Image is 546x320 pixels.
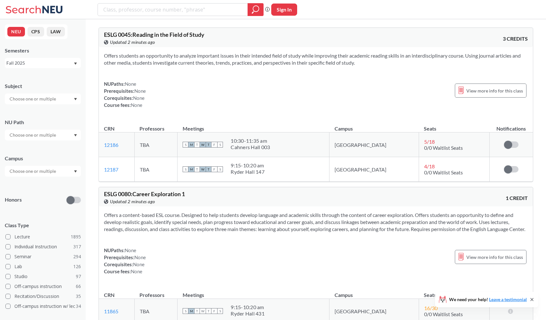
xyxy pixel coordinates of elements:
span: Updated 2 minutes ago [110,198,155,205]
svg: Dropdown arrow [74,98,77,100]
th: Campus [329,119,419,132]
span: T [206,142,211,148]
label: Off-campus instruction [5,282,81,291]
span: 0/0 Waitlist Seats [424,169,463,175]
span: S [183,308,188,314]
div: CRN [104,125,115,132]
span: Updated 2 minutes ago [110,39,155,46]
span: T [206,166,211,172]
span: 66 [76,283,81,290]
span: None [134,254,146,260]
div: Cahners Hall 003 [231,144,270,150]
label: Studio [5,272,81,281]
label: Off-campus instruction w/ lec [5,302,81,310]
div: NU Path [5,119,81,126]
span: 35 [76,293,81,300]
button: NEU [7,27,25,36]
div: Fall 2025Dropdown arrow [5,58,81,68]
span: F [211,308,217,314]
input: Class, professor, course number, "phrase" [103,4,243,15]
section: Offers students an opportunity to analyze important issues in their intended field of study while... [104,52,528,66]
span: S [183,142,188,148]
div: Ryder Hall 431 [231,310,265,317]
td: [GEOGRAPHIC_DATA] [329,157,419,182]
span: T [194,166,200,172]
span: 5 / 18 [424,139,435,145]
span: S [217,308,223,314]
div: Dropdown arrow [5,93,81,104]
span: M [188,308,194,314]
th: Meetings [178,119,329,132]
span: None [133,261,145,267]
span: 0/0 Waitlist Seats [424,311,463,317]
a: 11865 [104,308,118,314]
span: 3 CREDITS [503,35,528,42]
svg: magnifying glass [252,5,259,14]
div: 10:30 - 11:35 am [231,138,270,144]
span: None [125,81,136,87]
label: Recitation/Discussion [5,292,81,300]
button: LAW [47,27,65,36]
span: ESLG 0080 : Career Exploration 1 [104,190,185,197]
span: View more info for this class [466,87,523,95]
th: Meetings [178,285,329,299]
input: Choose one or multiple [6,167,60,175]
div: Campus [5,155,81,162]
span: ESLG 0045 : Reading in the Field of Study [104,31,204,38]
span: Class Type [5,222,81,229]
span: F [211,142,217,148]
span: 34 [76,303,81,310]
div: magnifying glass [248,3,264,16]
svg: Dropdown arrow [74,62,77,65]
th: Seats [419,285,489,299]
span: S [183,166,188,172]
span: T [206,308,211,314]
div: Ryder Hall 147 [231,169,265,175]
svg: Dropdown arrow [74,170,77,173]
input: Choose one or multiple [6,131,60,139]
th: Seats [419,119,489,132]
span: M [188,166,194,172]
span: M [188,142,194,148]
td: TBA [134,157,178,182]
span: T [194,142,200,148]
div: 9:15 - 10:20 am [231,304,265,310]
input: Choose one or multiple [6,95,60,103]
span: W [200,166,206,172]
th: Professors [134,119,178,132]
div: Dropdown arrow [5,166,81,177]
th: Notifications [489,285,533,299]
td: TBA [134,132,178,157]
label: Individual Instruction [5,243,81,251]
div: Semesters [5,47,81,54]
div: Subject [5,83,81,90]
a: 12187 [104,166,118,172]
span: 126 [73,263,81,270]
p: Honors [5,196,22,204]
span: 1895 [71,233,81,240]
div: CRN [104,292,115,299]
span: W [200,308,206,314]
span: We need your help! [449,297,527,302]
td: [GEOGRAPHIC_DATA] [329,132,419,157]
button: Sign In [271,4,297,16]
span: 0/0 Waitlist Seats [424,145,463,151]
span: 294 [73,253,81,260]
th: Notifications [489,119,533,132]
span: View more info for this class [466,253,523,261]
span: None [134,88,146,94]
span: 16 / 30 [424,305,438,311]
a: Leave a testimonial [489,297,527,302]
section: Offers a content-based ESL course. Designed to help students develop language and academic skills... [104,212,528,233]
label: Lab [5,262,81,271]
span: T [194,308,200,314]
div: NUPaths: Prerequisites: Corequisites: Course fees: [104,80,146,108]
span: None [133,95,145,101]
span: None [125,247,136,253]
div: 9:15 - 10:20 am [231,162,265,169]
span: F [211,166,217,172]
span: W [200,142,206,148]
div: Fall 2025 [6,60,73,67]
button: CPS [28,27,44,36]
span: 1 CREDIT [506,195,528,202]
